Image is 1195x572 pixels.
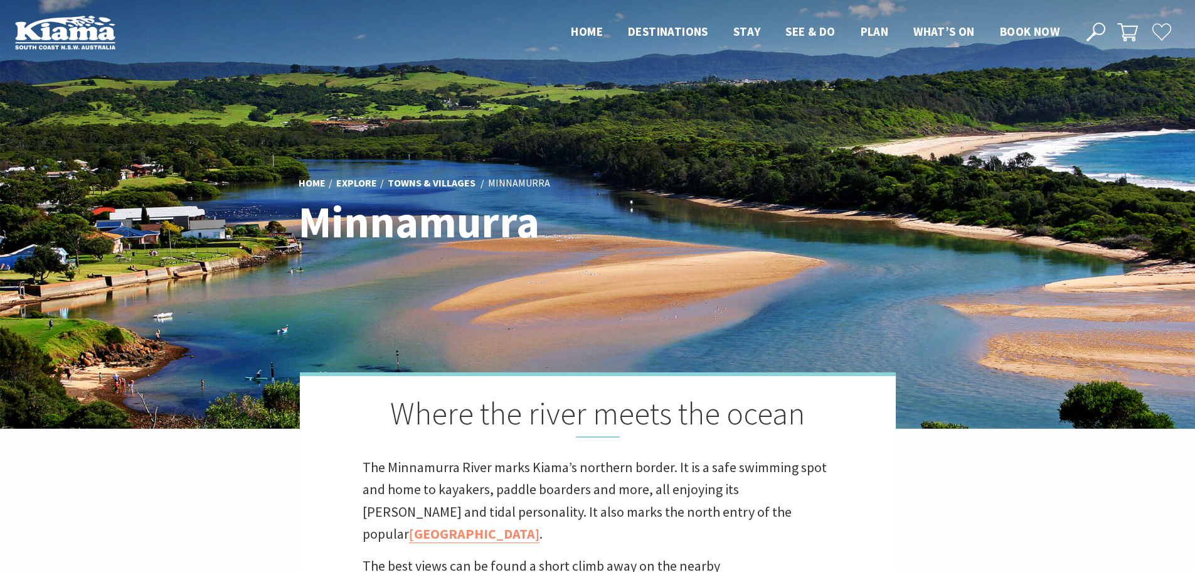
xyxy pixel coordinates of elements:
a: [GEOGRAPHIC_DATA] [409,525,539,543]
a: Explore [336,176,377,190]
span: Book now [1000,24,1060,39]
a: Towns & Villages [388,176,475,190]
nav: Main Menu [558,22,1072,43]
span: Home [571,24,603,39]
li: Minnamurra [488,175,550,192]
span: Stay [733,24,761,39]
h2: Where the river meets the ocean [363,395,833,438]
span: What’s On [913,24,975,39]
span: See & Do [785,24,835,39]
a: Home [299,176,326,190]
span: Plan [861,24,889,39]
p: The Minnamurra River marks Kiama’s northern border. It is a safe swimming spot and home to kayake... [363,456,833,545]
span: Destinations [628,24,708,39]
h1: Minnamurra [299,198,653,246]
img: Kiama Logo [15,15,115,50]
